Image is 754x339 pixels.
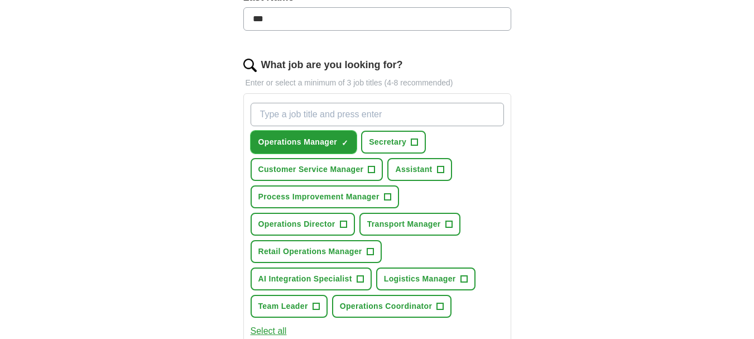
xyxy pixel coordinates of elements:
[258,136,338,148] span: Operations Manager
[251,295,328,318] button: Team Leader
[251,268,372,290] button: AI Integration Specialist
[369,136,406,148] span: Secretary
[395,164,432,175] span: Assistant
[251,240,382,263] button: Retail Operations Manager
[342,139,348,147] span: ✓
[258,300,308,312] span: Team Leader
[359,213,460,236] button: Transport Manager
[258,218,335,230] span: Operations Director
[251,185,399,208] button: Process Improvement Manager
[251,131,357,154] button: Operations Manager✓
[340,300,433,312] span: Operations Coordinator
[387,158,452,181] button: Assistant
[332,295,452,318] button: Operations Coordinator
[251,324,287,338] button: Select all
[251,213,355,236] button: Operations Director
[251,103,504,126] input: Type a job title and press enter
[361,131,426,154] button: Secretary
[384,273,456,285] span: Logistics Manager
[243,77,511,89] p: Enter or select a minimum of 3 job titles (4-8 recommended)
[243,59,257,72] img: search.png
[258,191,380,203] span: Process Improvement Manager
[251,158,383,181] button: Customer Service Manager
[258,246,362,257] span: Retail Operations Manager
[367,218,441,230] span: Transport Manager
[376,268,476,290] button: Logistics Manager
[261,58,403,73] label: What job are you looking for?
[258,273,352,285] span: AI Integration Specialist
[258,164,364,175] span: Customer Service Manager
